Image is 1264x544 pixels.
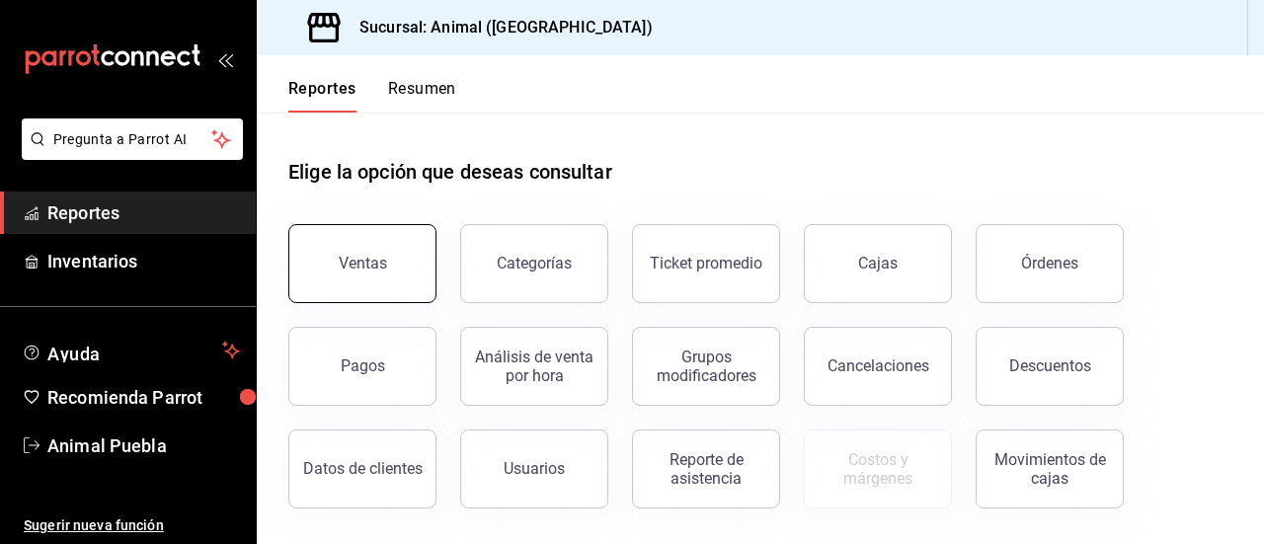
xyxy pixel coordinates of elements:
button: Descuentos [976,327,1124,406]
button: Pregunta a Parrot AI [22,118,243,160]
button: open_drawer_menu [217,51,233,67]
span: Ayuda [47,339,214,362]
div: Ticket promedio [650,254,762,272]
button: Grupos modificadores [632,327,780,406]
button: Ventas [288,224,436,303]
div: Pagos [341,356,385,375]
div: Categorías [497,254,572,272]
button: Cancelaciones [804,327,952,406]
h3: Sucursal: Animal ([GEOGRAPHIC_DATA]) [344,16,653,39]
span: Inventarios [47,248,240,274]
h1: Elige la opción que deseas consultar [288,157,612,187]
div: Órdenes [1021,254,1078,272]
button: Órdenes [976,224,1124,303]
div: Reporte de asistencia [645,450,767,488]
div: Cancelaciones [828,356,929,375]
span: Recomienda Parrot [47,384,240,411]
div: Costos y márgenes [817,450,939,488]
div: Datos de clientes [303,459,423,478]
span: Reportes [47,199,240,226]
div: Descuentos [1009,356,1091,375]
div: Usuarios [504,459,565,478]
div: Grupos modificadores [645,348,767,385]
span: Pregunta a Parrot AI [53,129,212,150]
button: Ticket promedio [632,224,780,303]
button: Categorías [460,224,608,303]
div: Movimientos de cajas [988,450,1111,488]
div: Análisis de venta por hora [473,348,595,385]
button: Análisis de venta por hora [460,327,608,406]
div: navigation tabs [288,79,456,113]
button: Movimientos de cajas [976,429,1124,508]
button: Pagos [288,327,436,406]
button: Datos de clientes [288,429,436,508]
button: Usuarios [460,429,608,508]
button: Resumen [388,79,456,113]
a: Pregunta a Parrot AI [14,143,243,164]
div: Ventas [339,254,387,272]
span: Animal Puebla [47,432,240,459]
button: Reporte de asistencia [632,429,780,508]
div: Cajas [858,254,898,272]
span: Sugerir nueva función [24,515,240,536]
button: Contrata inventarios para ver este reporte [804,429,952,508]
button: Cajas [804,224,952,303]
button: Reportes [288,79,356,113]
